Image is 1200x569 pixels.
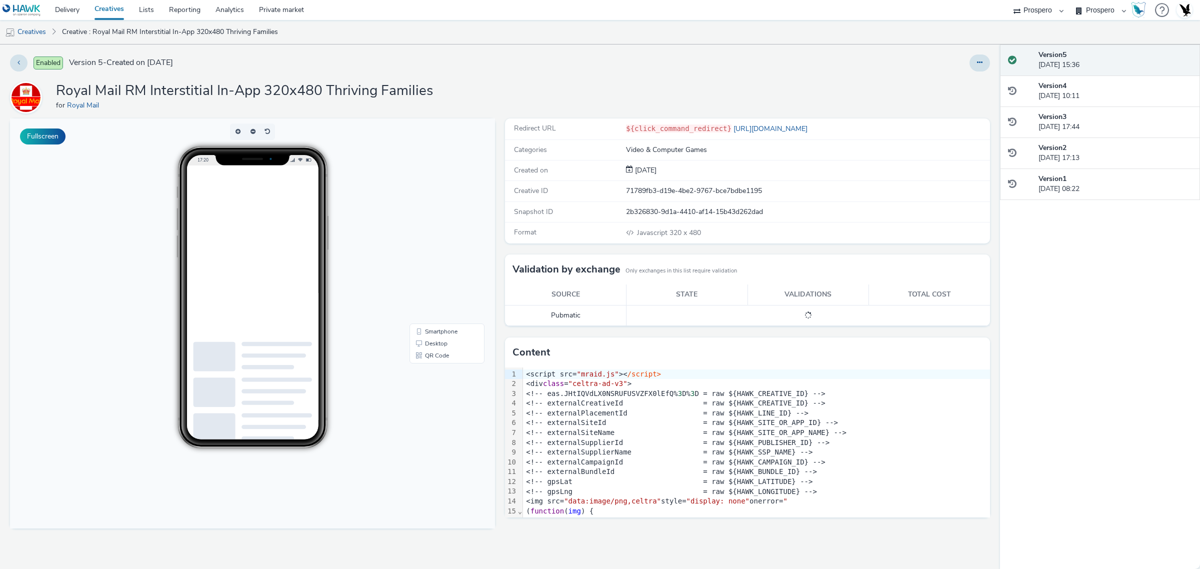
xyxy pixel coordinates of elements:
div: 2 [505,379,517,389]
code: ${click_command_redirect} [626,124,731,132]
img: Hawk Academy [1131,2,1146,18]
h1: Royal Mail RM Interstitial In-App 320x480 Thriving Families [56,81,433,100]
span: Javascript [637,228,669,237]
strong: Version 3 [1038,112,1066,121]
span: '1c019e4b' [682,516,724,524]
div: 15 [505,506,517,516]
span: 3 [678,389,682,397]
li: QR Code [401,231,472,243]
img: Royal Mail [11,83,40,112]
span: class [543,379,564,387]
th: Total cost [869,284,990,305]
span: Categories [514,145,547,154]
th: Source [505,284,626,305]
span: 320 x 480 [636,228,701,237]
span: Creative ID [514,186,548,195]
div: 4 [505,398,517,408]
span: Fold line [517,507,522,515]
span: Created on [514,165,548,175]
div: 5 [505,408,517,418]
div: 12 [505,477,517,487]
a: Hawk Academy [1131,2,1150,18]
div: 10 [505,457,517,467]
strong: Version 1 [1038,174,1066,183]
div: 16 [505,516,517,526]
span: var [576,516,589,524]
div: 7 [505,428,517,438]
span: "mraid.js" [576,370,618,378]
a: Royal Mail [67,100,103,110]
span: Smartphone [415,210,447,216]
th: Validations [747,284,869,305]
div: 14 [505,496,517,506]
span: Snapshot ID [514,207,553,216]
span: img [568,507,581,515]
li: Desktop [401,219,472,231]
strong: Version 5 [1038,50,1066,59]
div: Creation 13 May 2025, 08:22 [633,165,656,175]
span: 'accountId' [631,516,678,524]
span: '${click_command_redirect}' [775,516,889,524]
img: undefined Logo [2,4,41,16]
div: 71789fb3-d19e-4be2-9767-bce7bdbe1195 [626,186,989,196]
div: 8 [505,438,517,448]
span: QR Code [415,234,439,240]
span: params [593,516,619,524]
span: 'clickUrl' [728,516,770,524]
div: 1 [505,369,517,379]
span: "celtra-ad-v3" [568,379,627,387]
a: Creative : Royal Mail RM Interstitial In-App 320x480 Thriving Families [57,20,283,44]
strong: Version 4 [1038,81,1066,90]
div: [DATE] 17:44 [1038,112,1192,132]
span: Version 5 - Created on [DATE] [69,57,173,68]
div: [DATE] 15:36 [1038,50,1192,70]
span: /script> [627,370,661,378]
small: Only exchanges in this list require validation [625,267,737,275]
div: 13 [505,486,517,496]
h3: Content [512,345,550,360]
span: "display: none" [686,497,749,505]
div: [DATE] 08:22 [1038,174,1192,194]
span: "data:image/png,celtra" [564,497,661,505]
span: 17:20 [187,38,198,44]
span: Desktop [415,222,437,228]
span: Format [514,227,536,237]
span: for [56,100,67,110]
h3: Validation by exchange [512,262,620,277]
span: [DATE] [633,165,656,175]
button: Fullscreen [20,128,65,144]
div: 6 [505,418,517,428]
img: mobile [5,27,15,37]
div: [DATE] 17:13 [1038,143,1192,163]
span: Enabled [33,56,63,69]
strong: Version 2 [1038,143,1066,152]
div: 11 [505,467,517,477]
div: 2b326830-9d1a-4410-af14-15b43d262dad [626,207,989,217]
img: Account UK [1177,2,1192,17]
span: " [783,497,787,505]
a: [URL][DOMAIN_NAME] [731,124,811,133]
span: Redirect URL [514,123,556,133]
a: Royal Mail [10,92,46,102]
th: State [626,284,748,305]
span: 'advertiser' [947,516,998,524]
li: Smartphone [401,207,472,219]
div: 9 [505,447,517,457]
div: 3 [505,389,517,399]
div: [DATE] 10:11 [1038,81,1192,101]
td: Pubmatic [505,305,626,325]
span: function [530,507,564,515]
span: 3 [690,389,694,397]
span: 'clickEvent' [893,516,943,524]
div: Video & Computer Games [626,145,989,155]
